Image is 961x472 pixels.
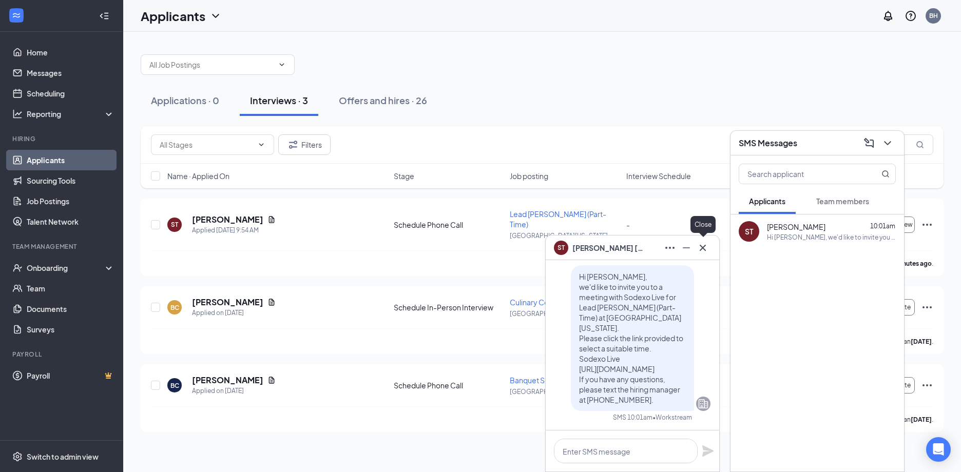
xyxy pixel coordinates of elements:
h5: [PERSON_NAME] [192,375,263,386]
div: Schedule In-Person Interview [394,302,504,312]
svg: Analysis [12,109,23,119]
svg: WorkstreamLogo [11,10,22,21]
button: Ellipses [662,240,678,256]
b: [DATE] [911,338,932,345]
div: BH [929,11,938,20]
span: - [626,220,630,229]
div: Onboarding [27,263,106,273]
svg: Plane [702,445,714,457]
svg: Company [697,398,709,410]
svg: MagnifyingGlass [916,141,924,149]
svg: Cross [697,242,709,254]
div: ST [171,220,178,229]
span: Banquet Server [510,376,563,385]
div: Applications · 0 [151,94,219,107]
span: [PERSON_NAME] [PERSON_NAME] [572,242,644,253]
a: Team [27,278,114,299]
svg: ChevronDown [278,61,286,69]
a: Surveys [27,319,114,340]
span: Job posting [510,171,548,181]
input: All Stages [160,139,253,150]
b: [DATE] [911,416,932,423]
a: PayrollCrown [27,365,114,386]
span: Name · Applied On [167,171,229,181]
h5: [PERSON_NAME] [192,297,263,308]
div: Hiring [12,134,112,143]
svg: Document [267,376,276,384]
span: Culinary Cook [510,298,558,307]
svg: Minimize [680,242,693,254]
a: Talent Network [27,211,114,232]
div: Interviews · 3 [250,94,308,107]
svg: Collapse [99,11,109,21]
span: Lead [PERSON_NAME] (Part-Time) [510,209,606,229]
h3: SMS Messages [739,137,797,149]
svg: ChevronDown [881,137,894,149]
svg: ComposeMessage [863,137,875,149]
div: Reporting [27,109,115,119]
div: Team Management [12,242,112,251]
button: Filter Filters [278,134,331,155]
button: Cross [695,240,711,256]
div: Applied on [DATE] [192,386,276,396]
a: Sourcing Tools [27,170,114,191]
div: Offers and hires · 26 [339,94,427,107]
svg: Ellipses [921,301,933,313]
svg: Ellipses [664,242,676,254]
span: [PERSON_NAME] [767,222,825,232]
a: Documents [27,299,114,319]
div: Payroll [12,350,112,359]
a: Job Postings [27,191,114,211]
a: Scheduling [27,83,114,104]
button: Minimize [678,240,695,256]
svg: UserCheck [12,263,23,273]
span: Applicants [749,196,785,206]
a: Applicants [27,150,114,170]
p: [GEOGRAPHIC_DATA][US_STATE] ... [510,309,620,318]
div: SMS 10:01am [613,413,652,422]
svg: Ellipses [921,219,933,231]
span: Interview Schedule [626,171,691,181]
div: BC [170,381,179,390]
svg: Filter [287,139,299,151]
input: Search applicant [739,164,861,184]
div: Schedule Phone Call [394,380,504,390]
span: • Workstream [652,413,692,422]
svg: MagnifyingGlass [881,170,890,178]
svg: ChevronDown [209,10,222,22]
p: [GEOGRAPHIC_DATA][US_STATE] ... [510,231,620,240]
h5: [PERSON_NAME] [192,214,263,225]
div: Schedule Phone Call [394,220,504,230]
div: Switch to admin view [27,451,99,462]
h1: Applicants [141,7,205,25]
svg: ChevronDown [257,141,265,149]
div: Open Intercom Messenger [926,437,951,462]
p: [GEOGRAPHIC_DATA][US_STATE] ... [510,387,620,396]
svg: Settings [12,451,23,462]
svg: Document [267,298,276,306]
a: Messages [27,63,114,83]
button: ComposeMessage [861,135,877,151]
a: Home [27,42,114,63]
div: Close [690,216,716,233]
div: ST [745,226,753,237]
span: Hi [PERSON_NAME], we'd like to invite you to a meeting with Sodexo Live for Lead [PERSON_NAME] (P... [579,272,683,404]
div: Applied on [DATE] [192,308,276,318]
div: BC [170,303,179,312]
div: Hi [PERSON_NAME], we'd like to invite you to a meeting with Sodexo Live for Lead [PERSON_NAME] (P... [767,233,896,242]
svg: Notifications [882,10,894,22]
svg: QuestionInfo [905,10,917,22]
div: Applied [DATE] 9:54 AM [192,225,276,235]
b: 8 minutes ago [891,260,932,267]
svg: Ellipses [921,379,933,391]
input: All Job Postings [149,59,274,70]
svg: Document [267,215,276,224]
span: Stage [394,171,414,181]
span: 10:01am [870,222,895,230]
button: ChevronDown [879,135,896,151]
span: Team members [816,196,869,206]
